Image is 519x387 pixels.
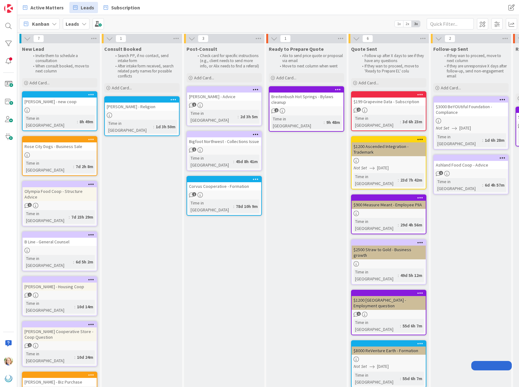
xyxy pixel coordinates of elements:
[398,177,399,183] span: :
[412,21,420,27] span: 3x
[23,322,97,341] div: [PERSON_NAME] Cooperative Store - Coop Question
[23,372,97,386] div: [PERSON_NAME] - Biz Purchase
[357,312,361,316] span: 1
[269,46,324,52] span: Ready to Prepare Quote
[192,147,196,151] span: 1
[23,378,97,386] div: [PERSON_NAME] - Biz Purchase
[187,93,261,101] div: [PERSON_NAME] - Advice
[354,372,400,385] div: Time in [GEOGRAPHIC_DATA]
[24,255,73,269] div: Time in [GEOGRAPHIC_DATA]
[403,21,412,27] span: 2x
[153,123,154,130] span: :
[482,137,483,144] span: :
[189,110,238,124] div: Time in [GEOGRAPHIC_DATA]
[352,98,426,106] div: $199 Grapevine Data - Subscription
[22,46,44,52] span: New Lead
[351,194,426,234] a: $900 Measure Meant - Employee PIIATime in [GEOGRAPHIC_DATA]:29d 4h 56m
[276,53,343,64] li: Alix to send price quote or proposal via email
[75,354,95,361] div: 10d 24m
[22,136,97,176] a: Rose City Dogs - Business SaleTime in [GEOGRAPHIC_DATA]:7d 2h 8m
[187,131,262,171] a: Bigfoot Northwest - Collections IssueTime in [GEOGRAPHIC_DATA]:45d 8h 41m
[73,163,74,170] span: :
[74,163,95,170] div: 7d 2h 8m
[276,75,296,81] span: Add Card...
[23,238,97,246] div: B Line - General Counsel
[189,199,233,213] div: Time in [GEOGRAPHIC_DATA]
[352,290,426,310] div: $1200 [GEOGRAPHIC_DATA] - Employment question
[354,115,400,129] div: Time in [GEOGRAPHIC_DATA]
[4,357,13,365] img: AD
[433,96,509,150] a: $3000 BeYOUtiful Foundation - ComplianceNot Set[DATE]Time in [GEOGRAPHIC_DATA]:1d 6h 28m
[352,92,426,106] div: $199 Grapevine Data - Subscription
[352,240,426,259] div: $2500 Straw to Gold - Business growth
[436,178,482,192] div: Time in [GEOGRAPHIC_DATA]
[434,161,508,169] div: Ashland Food Coop - Advice
[269,87,343,106] div: Breitenbush Hot Springs - Bylaws cleanup
[483,137,506,144] div: 1d 6h 28m
[194,75,214,81] span: Add Card...
[75,303,95,310] div: 10d 14m
[400,322,401,329] span: :
[66,21,79,27] b: Leads
[33,35,44,42] span: 7
[4,4,13,13] img: Visit kanbanzone.com
[74,258,95,265] div: 6d 5h 2m
[187,176,262,216] a: Corvus Cooperative - FormationTime in [GEOGRAPHIC_DATA]:78d 10h 9m
[352,246,426,259] div: $2500 Straw to Gold - Business growth
[194,53,261,69] li: Check card for specific instructions (e.g., client needs to send more info, or Alix needs to find...
[23,182,97,201] div: Olympia Food Coop - Structure Advice
[112,64,179,79] li: After intake form received, search related party names for possible conflicts
[357,108,361,112] span: 2
[30,4,64,11] span: Active Matters
[434,103,508,116] div: $3000 BeYOUtiful Foundation - Compliance
[434,155,508,169] div: Ashland Food Coop - Advice
[482,182,483,188] span: :
[107,120,153,134] div: Time in [GEOGRAPHIC_DATA]
[436,125,449,131] i: Not Set
[359,53,425,64] li: Follow up after X days to see if they have any questions
[78,118,95,125] div: 8h 49m
[436,133,482,147] div: Time in [GEOGRAPHIC_DATA]
[22,321,97,367] a: [PERSON_NAME] Cooperative Store - Coop QuestionTime in [GEOGRAPHIC_DATA]:10d 24m
[352,296,426,310] div: $1200 [GEOGRAPHIC_DATA] - Employment question
[32,20,49,28] span: Kanban
[198,35,208,42] span: 3
[24,210,69,224] div: Time in [GEOGRAPHIC_DATA]
[351,290,426,335] a: $1200 [GEOGRAPHIC_DATA] - Employment questionTime in [GEOGRAPHIC_DATA]:55d 6h 7m
[77,118,78,125] span: :
[187,87,261,101] div: [PERSON_NAME] - Advice
[23,283,97,291] div: [PERSON_NAME] - Housing Coop
[187,86,262,126] a: [PERSON_NAME] - AdviceTime in [GEOGRAPHIC_DATA]:2d 3h 5m
[192,192,196,196] span: 1
[274,108,278,112] span: 2
[105,97,179,111] div: [PERSON_NAME] - Religion
[352,142,426,156] div: $1200 Ascended Integration - Trademark
[359,80,379,86] span: Add Card...
[28,203,32,207] span: 1
[400,375,401,382] span: :
[74,303,75,310] span: :
[399,272,424,279] div: 49d 5h 12m
[23,92,97,106] div: [PERSON_NAME] - new coop
[276,64,343,69] li: Move to next column when went
[234,158,259,165] div: 45d 8h 41m
[23,137,97,151] div: Rose City Dogs - Business Sale
[354,165,367,171] i: Not Set
[233,158,234,165] span: :
[352,341,426,355] div: $8000 ReVenture Earth - Formation
[19,2,68,13] a: Active Matters
[433,155,509,194] a: Ashland Food Coop - AdviceTime in [GEOGRAPHIC_DATA]:6d 4h 57m
[30,53,96,64] li: Invite them to schedule a consultation
[24,160,73,173] div: Time in [GEOGRAPHIC_DATA]
[81,4,94,11] span: Leads
[269,86,344,132] a: Breitenbush Hot Springs - Bylaws cleanupTime in [GEOGRAPHIC_DATA]:9h 48m
[441,64,508,79] li: If they are unresponsive X days after follow-up, send non-engagement email
[22,181,97,226] a: Olympia Food Coop - Structure AdviceTime in [GEOGRAPHIC_DATA]:7d 23h 29m
[24,115,77,129] div: Time in [GEOGRAPHIC_DATA]
[433,46,468,52] span: Follow-up Sent
[69,2,98,13] a: Leads
[445,35,455,42] span: 2
[238,113,239,120] span: :
[111,4,140,11] span: Subscription
[192,103,196,107] span: 1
